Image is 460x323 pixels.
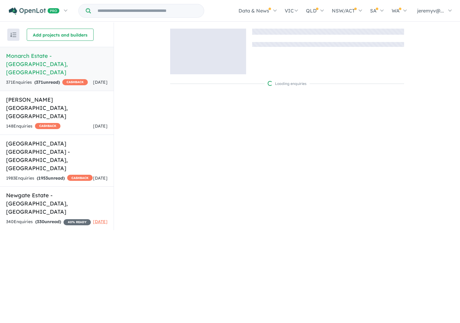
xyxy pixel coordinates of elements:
[93,79,108,85] span: [DATE]
[10,33,16,37] img: sort.svg
[37,175,65,181] strong: ( unread)
[34,79,60,85] strong: ( unread)
[93,175,108,181] span: [DATE]
[6,191,108,216] h5: Newgate Estate - [GEOGRAPHIC_DATA] , [GEOGRAPHIC_DATA]
[62,79,88,85] span: CASHBACK
[27,29,94,41] button: Add projects and builders
[38,175,48,181] span: 1953
[64,219,91,225] span: 40 % READY
[6,175,93,182] div: 1983 Enquir ies
[6,123,60,130] div: 148 Enquir ies
[35,219,61,224] strong: ( unread)
[6,52,108,76] h5: Monarch Estate - [GEOGRAPHIC_DATA] , [GEOGRAPHIC_DATA]
[268,81,307,87] div: Loading enquiries
[6,139,108,172] h5: [GEOGRAPHIC_DATA] [GEOGRAPHIC_DATA] - [GEOGRAPHIC_DATA] , [GEOGRAPHIC_DATA]
[6,96,108,120] h5: [PERSON_NAME][GEOGRAPHIC_DATA] , [GEOGRAPHIC_DATA]
[36,79,43,85] span: 371
[92,4,203,17] input: Try estate name, suburb, builder or developer
[93,123,108,129] span: [DATE]
[417,8,444,14] span: jeremyv@...
[6,218,91,226] div: 340 Enquir ies
[35,123,60,129] span: CASHBACK
[67,175,93,181] span: CASHBACK
[37,219,44,224] span: 330
[9,7,60,15] img: Openlot PRO Logo White
[93,219,108,224] span: [DATE]
[6,79,88,86] div: 371 Enquir ies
